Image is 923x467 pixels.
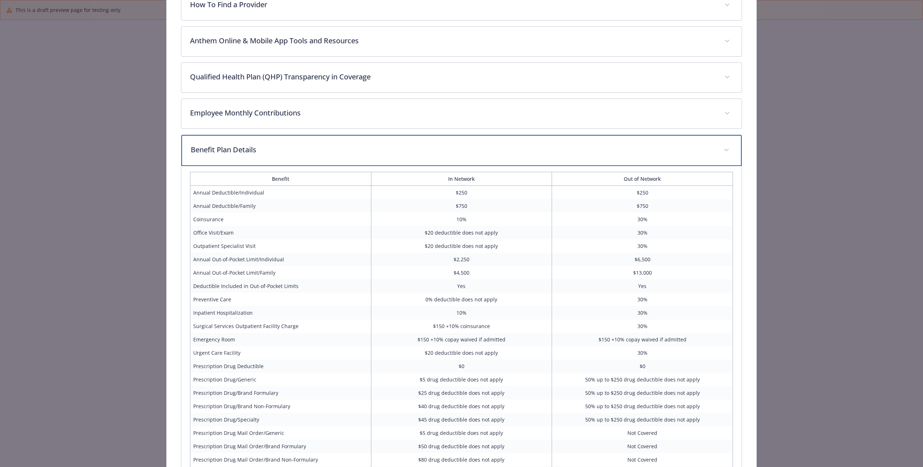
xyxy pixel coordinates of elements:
[190,386,371,400] td: Prescription Drug/Brand Formulary
[181,99,742,128] div: Employee Monthly Contributions
[371,279,552,293] td: Yes
[552,266,733,279] td: $13,000
[552,199,733,213] td: $750
[552,346,733,359] td: 30%
[371,440,552,453] td: $50 drug deductible does not apply
[371,186,552,200] td: $250
[371,373,552,386] td: $5 drug deductible does not apply
[552,306,733,319] td: 30%
[190,199,371,213] td: Annual Deductible/Family
[371,453,552,466] td: $80 drug deductible does not apply
[190,239,371,253] td: Outpatient Specialist Visit
[190,400,371,413] td: Prescription Drug/Brand Non-Formulary
[371,333,552,346] td: $150 +10% copay waived if admitted
[191,144,715,155] p: Benefit Plan Details
[190,319,371,333] td: Surgical Services Outpatient Facility Charge
[552,226,733,239] td: 30%
[190,226,371,239] td: Office Visit/Exam
[181,27,742,56] div: Anthem Online & Mobile App Tools and Resources
[552,440,733,453] td: Not Covered
[552,413,733,426] td: 50% up to $250 drug deductible does not apply
[190,213,371,226] td: Coinsurance
[190,186,371,200] td: Annual Deductible/Individual
[190,440,371,453] td: Prescription Drug Mail Order/Brand Formulary
[552,293,733,306] td: 30%
[371,226,552,239] td: $20 deductible does not apply
[371,400,552,413] td: $40 drug deductible does not apply
[371,413,552,426] td: $45 drug deductible does not apply
[190,35,716,46] p: Anthem Online & Mobile App Tools and Resources
[552,359,733,373] td: $0
[552,319,733,333] td: 30%
[190,453,371,466] td: Prescription Drug Mail Order/Brand Non-Formulary
[552,253,733,266] td: $6,500
[552,426,733,440] td: Not Covered
[552,186,733,200] td: $250
[190,413,371,426] td: Prescription Drug/Specialty
[181,135,742,166] div: Benefit Plan Details
[371,306,552,319] td: 10%
[371,253,552,266] td: $2,250
[371,319,552,333] td: $150 +10% coinsurance
[552,279,733,293] td: Yes
[190,373,371,386] td: Prescription Drug/Generic
[552,453,733,466] td: Not Covered
[552,172,733,186] th: Out of Network
[371,386,552,400] td: $25 drug deductible does not apply
[552,386,733,400] td: 50% up to $250 drug deductible does not apply
[190,293,371,306] td: Preventive Care
[371,213,552,226] td: 10%
[371,346,552,359] td: $20 deductible does not apply
[190,253,371,266] td: Annual Out-of-Pocket Limit/Individual
[190,346,371,359] td: Urgent Care Facility
[190,71,716,82] p: Qualified Health Plan (QHP) Transparency in Coverage
[190,426,371,440] td: Prescription Drug Mail Order/Generic
[190,359,371,373] td: Prescription Drug Deductible
[190,306,371,319] td: Inpatient Hospitalization
[552,239,733,253] td: 30%
[190,266,371,279] td: Annual Out-of-Pocket Limit/Family
[371,239,552,253] td: $20 deductible does not apply
[190,333,371,346] td: Emergency Room
[371,293,552,306] td: 0% deductible does not apply
[190,172,371,186] th: Benefit
[371,172,552,186] th: In Network
[371,266,552,279] td: $4,500
[371,199,552,213] td: $750
[552,373,733,386] td: 50% up to $250 drug deductible does not apply
[371,359,552,373] td: $0
[552,400,733,413] td: 50% up to $250 drug deductible does not apply
[552,213,733,226] td: 30%
[190,108,716,118] p: Employee Monthly Contributions
[371,426,552,440] td: $5 drug deductible does not apply
[181,63,742,92] div: Qualified Health Plan (QHP) Transparency in Coverage
[552,333,733,346] td: $150 +10% copay waived if admitted
[190,279,371,293] td: Deductible Included in Out-of-Pocket Limits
